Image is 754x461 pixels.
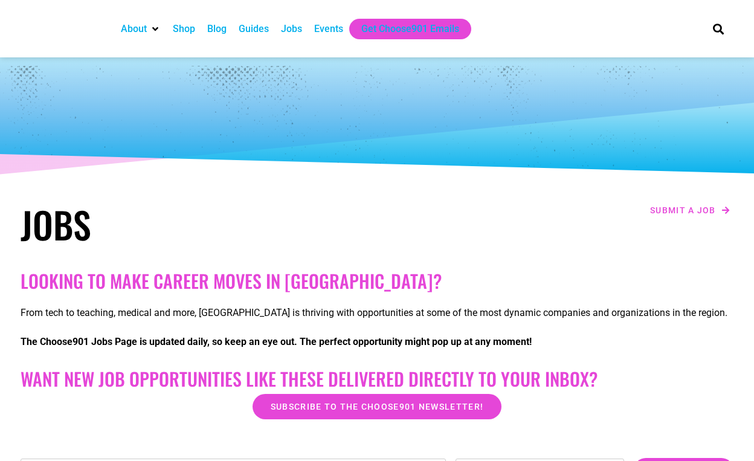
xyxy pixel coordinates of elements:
div: Search [709,19,729,39]
h2: Looking to make career moves in [GEOGRAPHIC_DATA]? [21,270,733,292]
a: About [121,22,147,36]
span: Submit a job [650,206,716,214]
span: Subscribe to the Choose901 newsletter! [271,402,483,411]
p: From tech to teaching, medical and more, [GEOGRAPHIC_DATA] is thriving with opportunities at some... [21,306,733,320]
a: Submit a job [646,202,733,218]
strong: The Choose901 Jobs Page is updated daily, so keep an eye out. The perfect opportunity might pop u... [21,336,532,347]
a: Shop [173,22,195,36]
a: Blog [207,22,227,36]
h2: Want New Job Opportunities like these Delivered Directly to your Inbox? [21,368,733,390]
div: About [115,19,167,39]
a: Jobs [281,22,302,36]
a: Subscribe to the Choose901 newsletter! [253,394,501,419]
nav: Main nav [115,19,692,39]
h1: Jobs [21,202,371,246]
a: Events [314,22,343,36]
a: Guides [239,22,269,36]
a: Get Choose901 Emails [361,22,459,36]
